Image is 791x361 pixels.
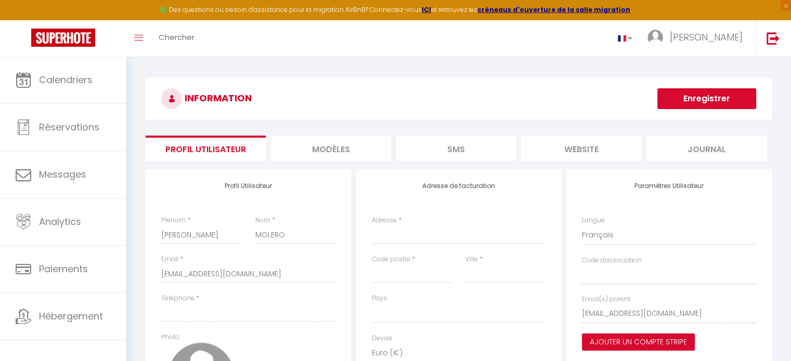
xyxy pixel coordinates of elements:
[477,5,630,14] a: créneaux d'ouverture de la salle migration
[146,78,772,119] h3: INFORMATION
[271,136,391,161] li: MODÈLES
[657,88,756,109] button: Enregistrer
[161,332,179,342] label: Photo
[39,168,86,181] span: Messages
[582,182,756,190] h4: Paramètres Utilisateur
[39,310,103,323] span: Hébergement
[8,4,40,35] button: Ouvrir le widget de chat LiveChat
[372,255,410,264] label: Code postal
[39,262,88,275] span: Paiements
[582,216,605,225] label: Langue
[161,216,186,225] label: Prénom
[39,121,99,133] span: Réservations
[646,136,767,161] li: Journal
[39,215,81,228] span: Analytics
[396,136,516,161] li: SMS
[647,30,663,45] img: ...
[582,295,630,304] label: Email(s) parent
[465,255,478,264] label: Ville
[31,29,95,47] img: Super Booking
[161,293,194,303] label: Téléphone
[640,20,756,57] a: ... [PERSON_NAME]
[670,31,743,44] span: [PERSON_NAME]
[372,216,397,225] label: Adresse
[582,333,695,351] button: Ajouter un compte Stripe
[767,32,780,45] img: logout
[161,255,178,264] label: Email
[151,20,202,57] a: Chercher
[582,256,642,265] label: Code d'association
[39,73,93,86] span: Calendriers
[372,182,546,190] h4: Adresse de facturation
[372,333,393,343] label: Devise
[422,5,431,14] a: ICI
[161,182,335,190] h4: Profil Utilisateur
[255,216,270,225] label: Nom
[521,136,641,161] li: website
[146,136,266,161] li: Profil Utilisateur
[159,32,194,43] span: Chercher
[372,293,387,303] label: Pays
